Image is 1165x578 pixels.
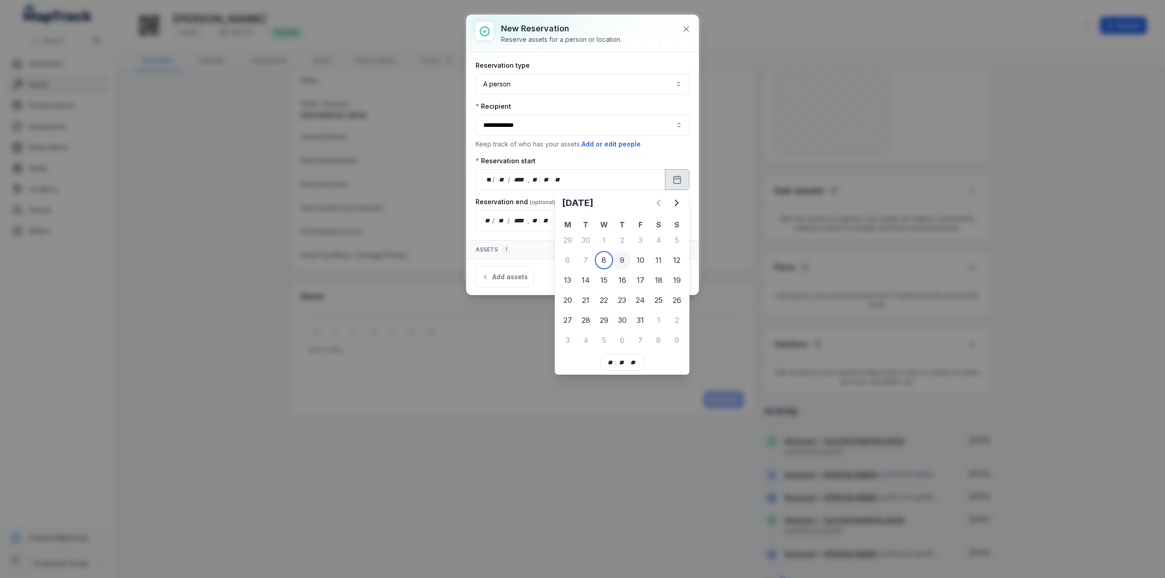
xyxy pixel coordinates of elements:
div: : [539,175,542,184]
th: T [577,219,595,230]
div: October 2025 [558,194,686,350]
div: 22 [595,291,613,309]
button: Calendar [665,169,689,190]
div: Friday 10 October 2025 [631,251,649,269]
div: Friday 3 October 2025 [631,231,649,249]
div: 3 [631,231,649,249]
div: day, [483,216,492,225]
div: 4 [649,231,668,249]
div: 1 [501,244,511,255]
div: Thursday 2 October 2025 [613,231,631,249]
div: month, [496,216,508,225]
div: Thursday 16 October 2025 [613,271,631,289]
div: 14 [577,271,595,289]
div: Sunday 2 November 2025 [668,311,686,329]
p: Keep track of who has your assets. [476,139,689,149]
th: S [668,219,686,230]
div: 8 [649,331,668,349]
div: hour, [531,175,540,184]
input: :r19:-form-item-label [476,115,689,136]
div: 30 [613,311,631,329]
div: Thursday 9 October 2025 [613,251,631,269]
div: 13 [558,271,577,289]
div: am/pm, [552,175,562,184]
div: Thursday 30 October 2025 [613,311,631,329]
div: 9 [613,251,631,269]
div: Tuesday 14 October 2025 [577,271,595,289]
div: Tuesday 21 October 2025 [577,291,595,309]
div: Monday 3 November 2025 [558,331,577,349]
div: Thursday 23 October 2025 [613,291,631,309]
div: hour, [530,216,539,225]
div: Friday 7 November 2025 [631,331,649,349]
div: 1 [649,311,668,329]
div: 23 [613,291,631,309]
div: 1 [595,231,613,249]
div: 5 [595,331,613,349]
div: / [492,216,496,225]
div: Saturday 8 November 2025 [649,331,668,349]
div: Friday 31 October 2025 [631,311,649,329]
div: 10 [631,251,649,269]
div: , [528,175,531,184]
div: Wednesday 5 November 2025 [595,331,613,349]
div: 20 [558,291,577,309]
div: Sunday 26 October 2025 [668,291,686,309]
div: , [527,216,530,225]
div: / [508,175,511,184]
div: Sunday 9 November 2025 [668,331,686,349]
th: M [558,219,577,230]
div: 25 [649,291,668,309]
div: Friday 17 October 2025 [631,271,649,289]
div: 8 [595,251,613,269]
div: 9 [668,331,686,349]
div: Tuesday 7 October 2025 [577,251,595,269]
div: 4 [577,331,595,349]
div: year, [511,216,527,225]
div: Monday 6 October 2025 [558,251,577,269]
div: / [507,216,511,225]
div: minute, [542,216,551,225]
th: W [595,219,613,230]
div: 11 [649,251,668,269]
div: 6 [558,251,577,269]
div: 30 [577,231,595,249]
div: Wednesday 29 October 2025 [595,311,613,329]
h3: New reservation [501,22,622,35]
div: 5 [668,231,686,249]
span: Assets [476,244,511,255]
div: Monday 27 October 2025 [558,311,577,329]
th: F [631,219,649,230]
div: minute, [617,358,626,367]
div: 17 [631,271,649,289]
div: hour, [606,358,615,367]
div: Monday 20 October 2025 [558,291,577,309]
div: am/pm, [628,358,638,367]
div: Saturday 11 October 2025 [649,251,668,269]
div: 12 [668,251,686,269]
label: Recipient [476,102,511,111]
div: Calendar [558,194,686,371]
div: 16 [613,271,631,289]
div: 15 [595,271,613,289]
div: Saturday 18 October 2025 [649,271,668,289]
div: Wednesday 15 October 2025 [595,271,613,289]
div: 31 [631,311,649,329]
div: 18 [649,271,668,289]
div: 19 [668,271,686,289]
div: Sunday 19 October 2025 [668,271,686,289]
div: Reserve assets for a person or location. [501,35,622,44]
div: 21 [577,291,595,309]
div: Wednesday 1 October 2025 [595,231,613,249]
button: Add assets [476,266,534,287]
table: October 2025 [558,219,686,350]
div: : [539,216,542,225]
div: 3 [558,331,577,349]
div: 27 [558,311,577,329]
div: 29 [595,311,613,329]
div: Sunday 12 October 2025 [668,251,686,269]
label: Reservation start [476,156,536,166]
div: month, [496,175,508,184]
div: Tuesday 28 October 2025 [577,311,595,329]
div: Tuesday 4 November 2025 [577,331,595,349]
